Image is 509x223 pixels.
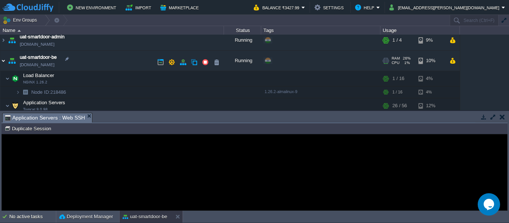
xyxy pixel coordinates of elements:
div: 1 / 4 [392,32,402,52]
button: uat-smartdoor-be [123,213,167,220]
img: AMDAwAAAACH5BAEAAAAALAAAAAABAAEAAAICRAEAOw== [10,73,20,87]
img: AMDAwAAAACH5BAEAAAAALAAAAAABAAEAAAICRAEAOw== [18,30,21,32]
div: 1 / 16 [392,73,404,87]
img: AMDAwAAAACH5BAEAAAAALAAAAAABAAEAAAICRAEAOw== [5,73,10,87]
div: 9% [418,32,443,52]
div: Running [224,52,261,72]
a: uat-smartdoor-admin [20,35,64,42]
a: uat-smartdoor-be [20,55,57,63]
button: Help [355,3,376,12]
button: Import [126,3,154,12]
h1: Error [169,14,336,28]
iframe: chat widget [478,193,502,216]
div: 10% [418,52,443,72]
img: AMDAwAAAACH5BAEAAAAALAAAAAABAAEAAAICRAEAOw== [16,88,20,99]
div: Tags [262,26,380,35]
a: Application ServersTomcat 9.0.98 [22,101,66,107]
span: CPU [392,62,399,67]
div: 12% [418,100,443,115]
div: Name [1,26,224,35]
img: AMDAwAAAACH5BAEAAAAALAAAAAABAAEAAAICRAEAOw== [20,88,31,99]
span: Load Balancer [22,74,55,80]
button: Balance ₹3427.99 [254,3,301,12]
button: [EMAIL_ADDRESS][PERSON_NAME][DOMAIN_NAME] [389,3,502,12]
div: 26 / 56 [392,100,407,115]
span: Tomcat 9.0.98 [23,109,48,113]
button: Marketplace [160,3,201,12]
a: [DOMAIN_NAME] [20,42,54,50]
span: Application Servers [22,101,66,107]
a: [DOMAIN_NAME] [20,63,54,70]
div: Usage [381,26,459,35]
div: No active tasks [9,211,56,223]
button: Env Groups [3,15,39,25]
span: 1% [402,62,410,67]
span: 218486 [31,90,67,97]
img: AMDAwAAAACH5BAEAAAAALAAAAAABAAEAAAICRAEAOw== [0,52,6,72]
span: 26% [403,58,411,62]
div: 4% [418,88,443,99]
img: AMDAwAAAACH5BAEAAAAALAAAAAABAAEAAAICRAEAOw== [5,100,10,115]
div: Running [224,32,261,52]
img: AMDAwAAAACH5BAEAAAAALAAAAAABAAEAAAICRAEAOw== [10,100,20,115]
button: Duplicate Session [4,125,53,132]
a: Node ID:218486 [31,90,67,97]
button: New Environment [67,3,118,12]
span: 1.26.2-almalinux-9 [265,91,297,95]
button: Settings [314,3,346,12]
img: AMDAwAAAACH5BAEAAAAALAAAAAABAAEAAAICRAEAOw== [7,32,17,52]
img: CloudJiffy [3,3,53,12]
p: An error has occurred and this action cannot be completed. If the problem persists, please notify... [169,34,336,57]
a: Load BalancerNGINX 1.26.2 [22,74,55,80]
img: AMDAwAAAACH5BAEAAAAALAAAAAABAAEAAAICRAEAOw== [7,52,17,72]
button: Deployment Manager [59,213,113,220]
div: 4% [418,73,443,87]
span: NGINX 1.26.2 [23,82,47,86]
img: AMDAwAAAACH5BAEAAAAALAAAAAABAAEAAAICRAEAOw== [0,32,6,52]
div: Status [224,26,261,35]
span: Application Servers : Web SSH [5,113,85,122]
span: Node ID: [31,91,50,96]
div: 1 / 16 [392,88,402,99]
span: RAM [392,58,400,62]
